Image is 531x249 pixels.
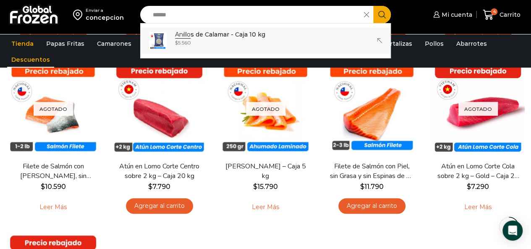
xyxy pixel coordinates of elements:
span: $ [175,39,178,46]
a: Leé más sobre “Atún en Lomo Corte Cola sobre 2 kg - Gold – Caja 20 kg” [451,198,505,216]
a: Tienda [7,36,38,52]
a: Papas Fritas [42,36,89,52]
a: Hortalizas [377,36,416,52]
p: Agotado [246,102,285,115]
a: Agregar al carrito: “Filete de Salmón con Piel, sin Grasa y sin Espinas de 2-3 lb - Premium - Caj... [338,198,405,214]
span: Carrito [497,10,521,19]
a: Agregar al carrito: “Atún en Lomo Corte Centro sobre 2 kg - Caja 20 kg” [126,198,193,214]
span: $ [467,183,471,191]
a: Leé más sobre “Salmón Ahumado Laminado - Caja 5 kg” [239,198,292,216]
div: Open Intercom Messenger [502,220,523,241]
bdi: 10.590 [41,183,66,191]
a: 4 Carrito [481,5,523,25]
a: Descuentos [7,52,54,68]
a: Camarones [93,36,136,52]
div: Enviar a [86,8,124,13]
a: Filete de Salmón con Piel, sin Grasa y sin Espinas de 2-3 lb – Premium – Caja 10 kg [330,162,414,181]
button: Search button [373,6,391,24]
a: Leé más sobre “Filete de Salmón con Piel, sin Grasa y sin Espinas 1-2 lb – Caja 10 Kg” [26,198,80,216]
span: 4 [491,8,497,15]
bdi: 7.290 [467,183,489,191]
p: Agotado [458,102,498,115]
p: Agotado [34,102,73,115]
bdi: 11.790 [360,183,384,191]
a: [PERSON_NAME] – Caja 5 kg [223,162,308,181]
a: Abarrotes [452,36,491,52]
span: $ [148,183,152,191]
a: Filete de Salmón con [PERSON_NAME], sin Grasa y sin Espinas 1-2 lb – Caja 10 Kg [11,162,95,181]
bdi: 7.790 [148,183,170,191]
a: Atún en Lomo Corte Cola sobre 2 kg – Gold – Caja 20 kg [436,162,520,181]
a: Anillos de Calamar - Caja 10 kg $5.560 [141,28,391,54]
div: concepcion [86,13,124,22]
span: $ [253,183,257,191]
a: Mi cuenta [431,6,472,23]
bdi: 5.560 [175,39,191,46]
a: Atún en Lomo Corte Centro sobre 2 kg – Caja 20 kg [117,162,201,181]
strong: Anillo [175,31,191,39]
bdi: 15.790 [253,183,278,191]
span: $ [360,183,364,191]
span: Mi cuenta [439,10,472,19]
img: address-field-icon.svg [73,8,86,22]
span: $ [41,183,45,191]
a: Pollos [421,36,448,52]
p: s de Calamar - Caja 10 kg [175,30,265,39]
